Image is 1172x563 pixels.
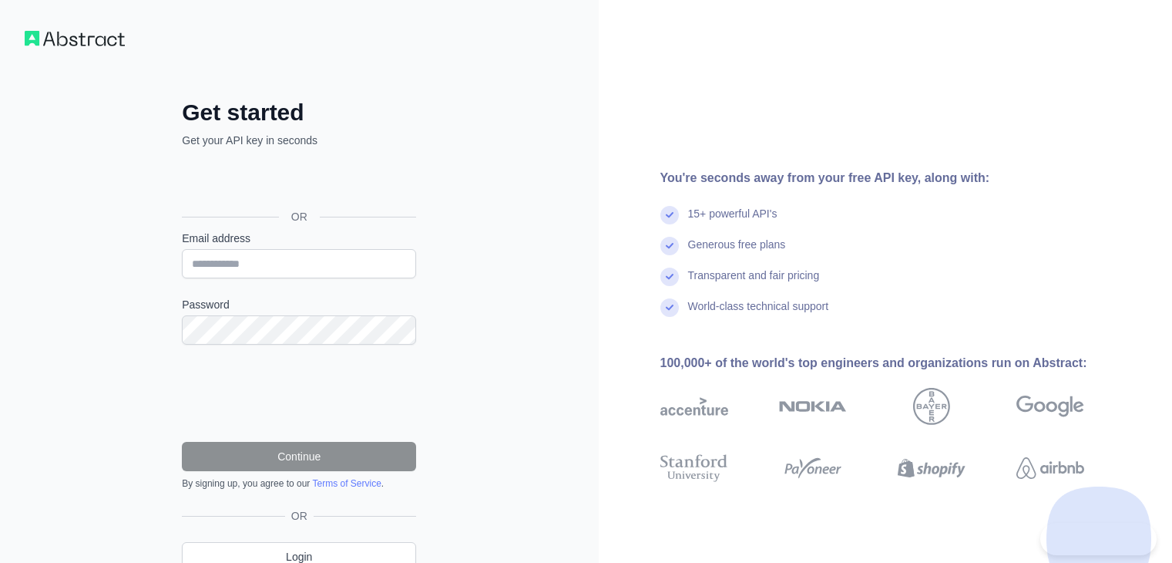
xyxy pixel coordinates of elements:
[174,165,421,199] iframe: زر تسجيل الدخول باستخدام حساب Google
[182,231,416,246] label: Email address
[1040,523,1157,555] iframe: Toggle Customer Support
[182,297,416,312] label: Password
[1016,451,1084,485] img: airbnb
[660,298,679,317] img: check mark
[279,209,320,224] span: OR
[285,508,314,524] span: OR
[312,478,381,489] a: Terms of Service
[660,268,679,286] img: check mark
[913,388,950,425] img: bayer
[779,451,847,485] img: payoneer
[660,354,1133,373] div: 100,000+ of the world's top engineers and organizations run on Abstract:
[182,99,416,126] h2: Get started
[182,133,416,148] p: Get your API key in seconds
[182,363,416,423] iframe: reCAPTCHA
[1016,388,1084,425] img: google
[779,388,847,425] img: nokia
[660,388,728,425] img: accenture
[25,31,125,46] img: Workflow
[688,298,829,329] div: World-class technical support
[660,169,1133,187] div: You're seconds away from your free API key, along with:
[182,442,416,471] button: Continue
[688,206,777,237] div: 15+ powerful API's
[182,477,416,490] div: By signing up, you agree to our .
[898,451,965,485] img: shopify
[688,268,820,298] div: Transparent and fair pricing
[688,237,786,268] div: Generous free plans
[660,206,679,224] img: check mark
[660,237,679,255] img: check mark
[660,451,728,485] img: stanford university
